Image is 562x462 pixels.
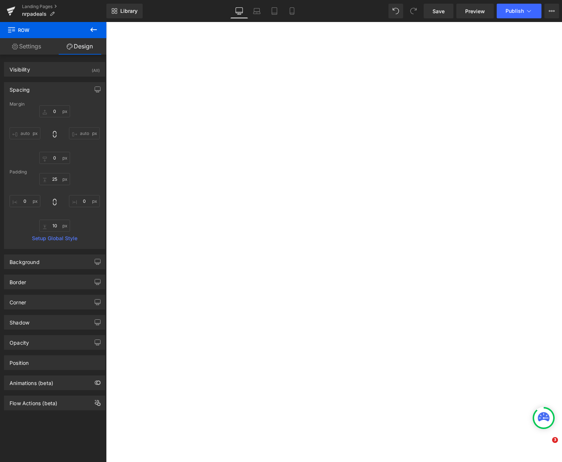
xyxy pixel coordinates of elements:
[10,376,53,386] div: Animations (beta)
[388,4,403,18] button: Undo
[552,437,558,443] span: 3
[544,4,559,18] button: More
[10,235,100,241] a: Setup Global Style
[230,4,248,18] a: Desktop
[10,356,29,366] div: Position
[497,4,541,18] button: Publish
[537,437,555,455] iframe: Intercom live chat
[10,62,30,73] div: Visibility
[120,8,138,14] span: Library
[39,173,70,185] input: 0
[10,315,29,326] div: Shadow
[433,7,445,15] span: Save
[39,105,70,117] input: 0
[10,255,40,265] div: Background
[266,4,283,18] a: Tablet
[283,4,301,18] a: Mobile
[10,396,57,406] div: Flow Actions (beta)
[465,7,485,15] span: Preview
[10,127,40,139] input: 0
[92,62,100,74] div: (All)
[106,4,143,18] a: New Library
[10,169,100,175] div: Padding
[22,11,47,17] span: nrpadeals
[106,22,562,462] iframe: To enrich screen reader interactions, please activate Accessibility in Grammarly extension settings
[7,22,81,38] span: Row
[39,152,70,164] input: 0
[69,127,100,139] input: 0
[10,195,40,207] input: 0
[10,275,26,285] div: Border
[69,195,100,207] input: 0
[10,295,26,305] div: Corner
[506,8,524,14] span: Publish
[456,4,494,18] a: Preview
[248,4,266,18] a: Laptop
[53,38,106,55] a: Design
[10,335,29,346] div: Opacity
[406,4,421,18] button: Redo
[39,220,70,232] input: 0
[22,4,106,10] a: Landing Pages
[10,102,100,107] div: Margin
[10,82,30,93] div: Spacing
